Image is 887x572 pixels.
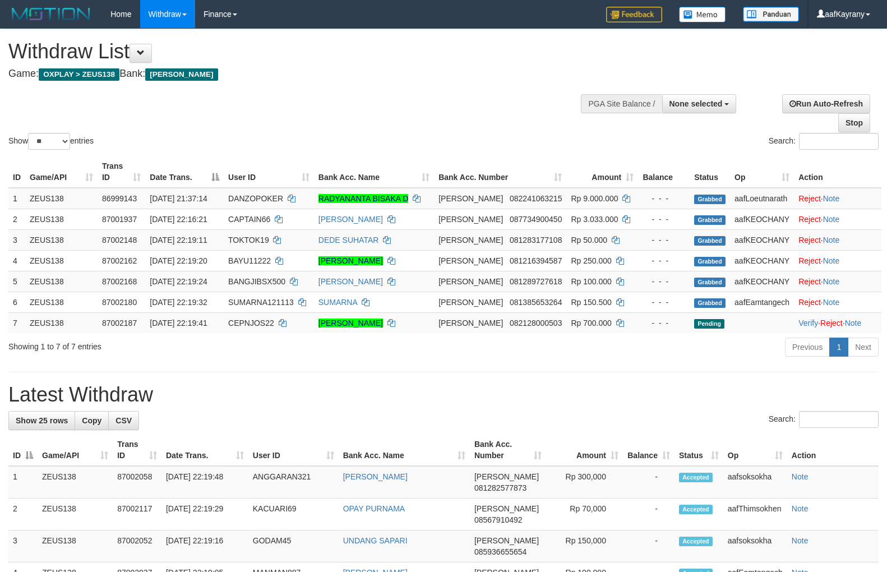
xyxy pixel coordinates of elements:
[510,277,562,286] span: Copy 081289727618 to clipboard
[8,384,879,406] h1: Latest Withdraw
[823,194,840,203] a: Note
[228,298,294,307] span: SUMARNA121113
[75,411,109,430] a: Copy
[643,214,685,225] div: - - -
[228,319,274,327] span: CEPNJOS22
[113,434,161,466] th: Trans ID: activate to sort column ascending
[102,215,137,224] span: 87001937
[823,215,840,224] a: Note
[438,236,503,245] span: [PERSON_NAME]
[694,257,726,266] span: Grabbed
[318,215,383,224] a: [PERSON_NAME]
[799,411,879,428] input: Search:
[318,319,383,327] a: [PERSON_NAME]
[694,236,726,246] span: Grabbed
[662,94,737,113] button: None selected
[38,466,113,499] td: ZEUS138
[643,276,685,287] div: - - -
[228,277,285,286] span: BANGJIBSX500
[102,236,137,245] span: 87002148
[792,536,809,545] a: Note
[8,531,38,562] td: 3
[848,338,879,357] a: Next
[25,188,98,209] td: ZEUS138
[785,338,830,357] a: Previous
[823,256,840,265] a: Note
[798,194,821,203] a: Reject
[145,68,218,81] span: [PERSON_NAME]
[510,215,562,224] span: Copy 087734900450 to clipboard
[798,256,821,265] a: Reject
[643,193,685,204] div: - - -
[16,416,68,425] span: Show 25 rows
[623,466,675,499] td: -
[798,215,821,224] a: Reject
[643,297,685,308] div: - - -
[730,229,794,250] td: aafKEOCHANY
[769,133,879,150] label: Search:
[679,473,713,482] span: Accepted
[474,504,539,513] span: [PERSON_NAME]
[820,319,843,327] a: Reject
[823,298,840,307] a: Note
[571,215,618,224] span: Rp 3.033.000
[150,319,207,327] span: [DATE] 22:19:41
[694,298,726,308] span: Grabbed
[474,472,539,481] span: [PERSON_NAME]
[116,416,132,425] span: CSV
[679,505,713,514] span: Accepted
[571,298,611,307] span: Rp 150.500
[798,319,818,327] a: Verify
[8,312,25,333] td: 7
[102,298,137,307] span: 87002180
[248,499,339,531] td: KACUARI69
[434,156,566,188] th: Bank Acc. Number: activate to sort column ascending
[25,292,98,312] td: ZEUS138
[113,499,161,531] td: 87002117
[474,515,523,524] span: Copy 08567910492 to clipboard
[228,256,271,265] span: BAYU11222
[318,194,409,203] a: RADYANANTA BISAKA D
[438,277,503,286] span: [PERSON_NAME]
[248,466,339,499] td: ANGGARAN321
[510,319,562,327] span: Copy 082128000503 to clipboard
[343,504,405,513] a: OPAY PURNAMA
[8,133,94,150] label: Show entries
[669,99,723,108] span: None selected
[25,312,98,333] td: ZEUS138
[8,292,25,312] td: 6
[474,536,539,545] span: [PERSON_NAME]
[694,278,726,287] span: Grabbed
[606,7,662,22] img: Feedback.jpg
[823,277,840,286] a: Note
[643,255,685,266] div: - - -
[474,483,526,492] span: Copy 081282577873 to clipboard
[113,466,161,499] td: 87002058
[8,156,25,188] th: ID
[438,194,503,203] span: [PERSON_NAME]
[28,133,70,150] select: Showentries
[571,319,611,327] span: Rp 700.000
[623,531,675,562] td: -
[643,317,685,329] div: - - -
[150,236,207,245] span: [DATE] 22:19:11
[161,499,248,531] td: [DATE] 22:19:29
[638,156,690,188] th: Balance
[102,256,137,265] span: 87002162
[470,434,546,466] th: Bank Acc. Number: activate to sort column ascending
[571,256,611,265] span: Rp 250.000
[679,537,713,546] span: Accepted
[723,466,787,499] td: aafsoksokha
[102,319,137,327] span: 87002187
[829,338,848,357] a: 1
[546,434,623,466] th: Amount: activate to sort column ascending
[318,277,383,286] a: [PERSON_NAME]
[318,256,383,265] a: [PERSON_NAME]
[799,133,879,150] input: Search:
[38,499,113,531] td: ZEUS138
[730,156,794,188] th: Op: activate to sort column ascending
[343,472,408,481] a: [PERSON_NAME]
[161,466,248,499] td: [DATE] 22:19:48
[82,416,101,425] span: Copy
[438,298,503,307] span: [PERSON_NAME]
